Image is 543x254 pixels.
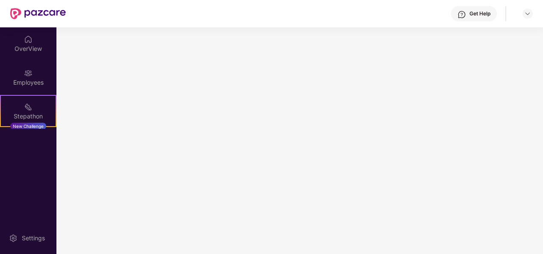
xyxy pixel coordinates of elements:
[457,10,466,19] img: svg+xml;base64,PHN2ZyBpZD0iSGVscC0zMngzMiIgeG1sbnM9Imh0dHA6Ly93d3cudzMub3JnLzIwMDAvc3ZnIiB3aWR0aD...
[524,10,531,17] img: svg+xml;base64,PHN2ZyBpZD0iRHJvcGRvd24tMzJ4MzIiIHhtbG5zPSJodHRwOi8vd3d3LnczLm9yZy8yMDAwL3N2ZyIgd2...
[24,103,32,111] img: svg+xml;base64,PHN2ZyB4bWxucz0iaHR0cDovL3d3dy53My5vcmcvMjAwMC9zdmciIHdpZHRoPSIyMSIgaGVpZ2h0PSIyMC...
[10,8,66,19] img: New Pazcare Logo
[24,69,32,77] img: svg+xml;base64,PHN2ZyBpZD0iRW1wbG95ZWVzIiB4bWxucz0iaHR0cDovL3d3dy53My5vcmcvMjAwMC9zdmciIHdpZHRoPS...
[469,10,490,17] div: Get Help
[24,35,32,44] img: svg+xml;base64,PHN2ZyBpZD0iSG9tZSIgeG1sbnM9Imh0dHA6Ly93d3cudzMub3JnLzIwMDAvc3ZnIiB3aWR0aD0iMjAiIG...
[9,234,18,242] img: svg+xml;base64,PHN2ZyBpZD0iU2V0dGluZy0yMHgyMCIgeG1sbnM9Imh0dHA6Ly93d3cudzMub3JnLzIwMDAvc3ZnIiB3aW...
[10,123,46,130] div: New Challenge
[19,234,47,242] div: Settings
[1,112,56,121] div: Stepathon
